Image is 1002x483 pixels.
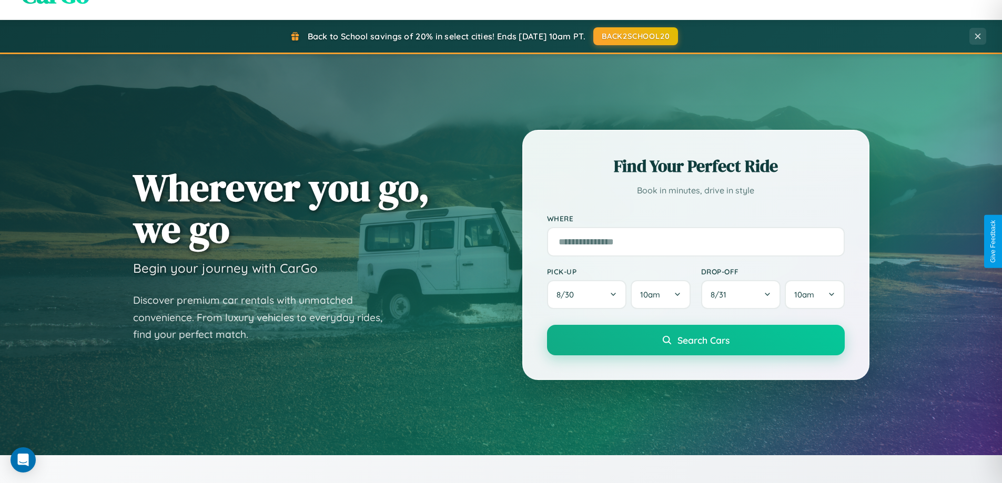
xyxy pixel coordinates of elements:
h2: Find Your Perfect Ride [547,155,845,178]
label: Drop-off [701,267,845,276]
button: 10am [785,280,844,309]
div: Open Intercom Messenger [11,447,36,472]
span: 10am [794,290,814,300]
label: Pick-up [547,267,691,276]
span: 8 / 31 [711,290,732,300]
button: 8/30 [547,280,627,309]
button: BACK2SCHOOL20 [593,27,678,45]
span: Back to School savings of 20% in select cities! Ends [DATE] 10am PT. [308,31,585,42]
button: Search Cars [547,325,845,355]
button: 8/31 [701,280,781,309]
span: 10am [640,290,660,300]
label: Where [547,214,845,223]
h3: Begin your journey with CarGo [133,260,318,276]
button: 10am [631,280,690,309]
div: Give Feedback [989,220,997,263]
span: Search Cars [677,334,730,346]
h1: Wherever you go, we go [133,167,430,250]
p: Book in minutes, drive in style [547,183,845,198]
p: Discover premium car rentals with unmatched convenience. From luxury vehicles to everyday rides, ... [133,292,396,343]
span: 8 / 30 [556,290,579,300]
